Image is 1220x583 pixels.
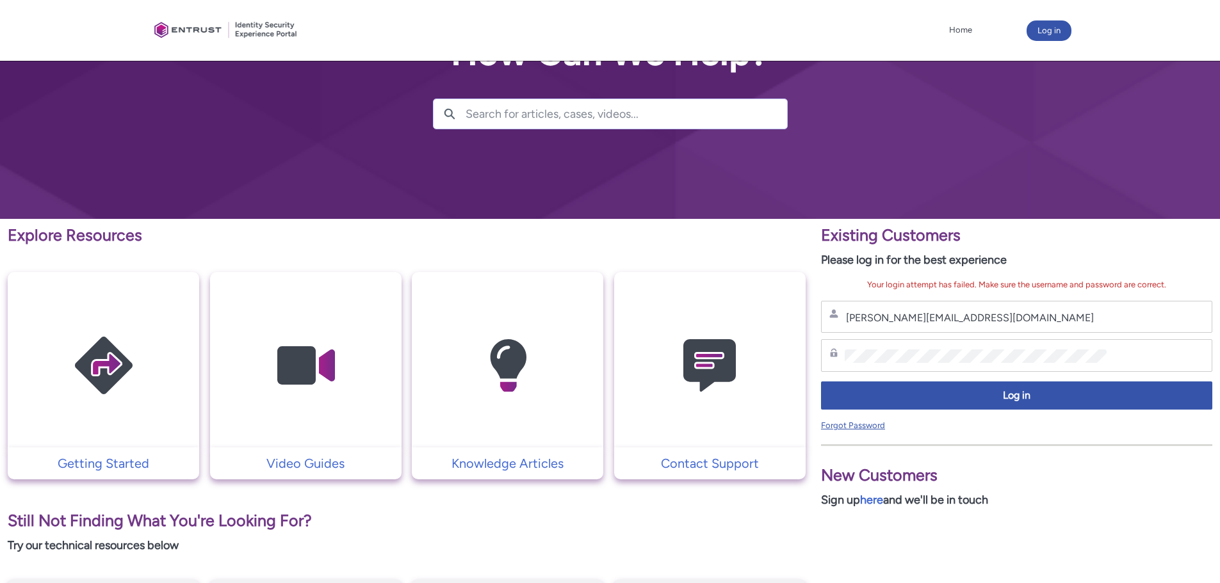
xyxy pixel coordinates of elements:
[614,454,806,473] a: Contact Support
[216,454,395,473] p: Video Guides
[821,420,885,430] a: Forgot Password
[8,454,199,473] a: Getting Started
[821,463,1212,488] p: New Customers
[412,454,603,473] a: Knowledge Articles
[821,278,1212,291] div: Your login attempt has failed. Make sure the username and password are correct.
[466,99,787,129] input: Search for articles, cases, videos...
[433,33,788,73] h2: How Can We Help?
[621,454,799,473] p: Contact Support
[8,509,806,533] p: Still Not Finding What You're Looking For?
[14,454,193,473] p: Getting Started
[8,223,806,248] p: Explore Resources
[821,252,1212,269] p: Please log in for the best experience
[447,297,569,435] img: Knowledge Articles
[821,223,1212,248] p: Existing Customers
[821,381,1212,410] button: Log in
[210,454,402,473] a: Video Guides
[860,493,883,507] a: here
[649,297,770,435] img: Contact Support
[821,491,1212,509] p: Sign up and we'll be in touch
[8,537,806,554] p: Try our technical resources below
[1161,524,1220,583] iframe: Qualified Messenger
[418,454,597,473] p: Knowledge Articles
[434,99,466,129] button: Search
[829,388,1204,403] span: Log in
[245,297,366,435] img: Video Guides
[43,297,165,435] img: Getting Started
[845,311,1107,324] input: Username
